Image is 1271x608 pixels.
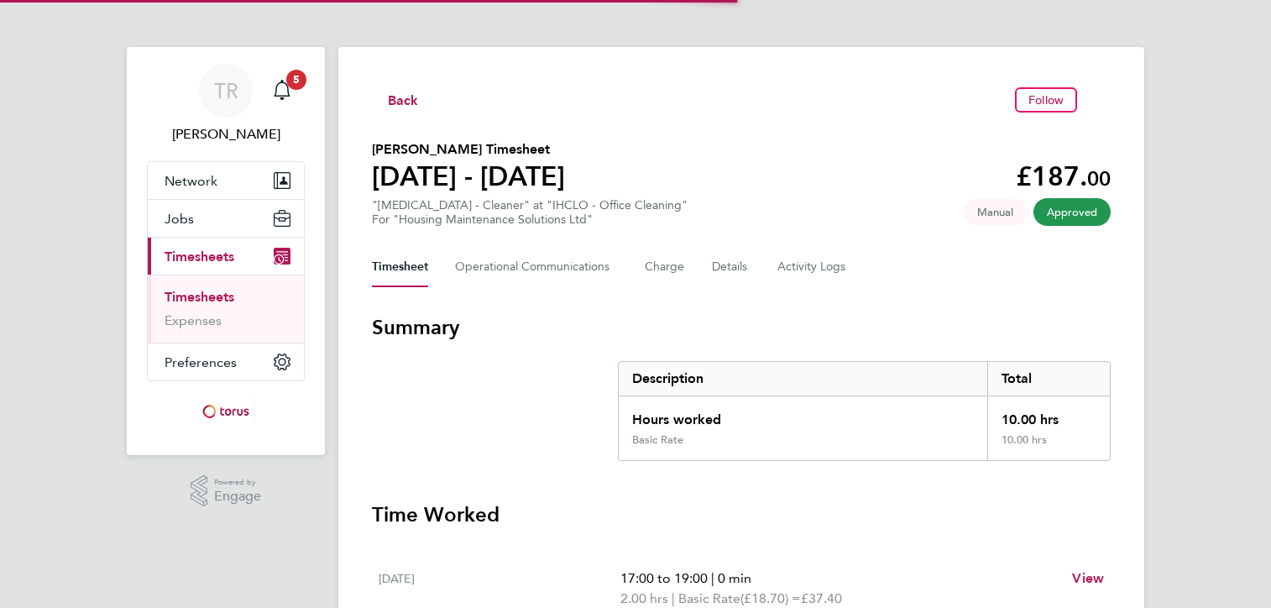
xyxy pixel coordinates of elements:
[372,198,688,227] div: "[MEDICAL_DATA] - Cleaner" at "IHCLO - Office Cleaning"
[1028,92,1064,107] span: Follow
[165,354,237,370] span: Preferences
[619,362,987,396] div: Description
[286,70,306,90] span: 5
[1087,166,1111,191] span: 00
[372,212,688,227] div: For "Housing Maintenance Solutions Ltd"
[372,314,1111,341] h3: Summary
[987,362,1110,396] div: Total
[165,312,222,328] a: Expenses
[455,247,618,287] button: Operational Communications
[1033,198,1111,226] span: This timesheet has been approved.
[148,238,304,275] button: Timesheets
[214,490,261,504] span: Engage
[645,247,685,287] button: Charge
[987,433,1110,460] div: 10.00 hrs
[388,91,419,111] span: Back
[148,275,304,343] div: Timesheets
[712,247,751,287] button: Details
[265,64,299,118] a: 5
[801,590,842,606] span: £37.40
[619,396,987,433] div: Hours worked
[165,249,234,265] span: Timesheets
[777,247,848,287] button: Activity Logs
[148,162,304,199] button: Network
[1016,160,1111,192] app-decimal: £187.
[372,160,565,193] h1: [DATE] - [DATE]
[214,475,261,490] span: Powered by
[196,398,255,425] img: torus-logo-retina.png
[620,590,668,606] span: 2.00 hrs
[165,289,234,305] a: Timesheets
[711,570,714,586] span: |
[165,173,217,189] span: Network
[148,200,304,237] button: Jobs
[372,139,565,160] h2: [PERSON_NAME] Timesheet
[214,80,238,102] span: TR
[618,361,1111,461] div: Summary
[740,590,801,606] span: (£18.70) =
[672,590,675,606] span: |
[372,247,428,287] button: Timesheet
[372,501,1111,528] h3: Time Worked
[632,433,683,447] div: Basic Rate
[718,570,751,586] span: 0 min
[620,570,708,586] span: 17:00 to 19:00
[147,64,305,144] a: TR[PERSON_NAME]
[1084,96,1111,104] button: Timesheets Menu
[127,47,325,455] nav: Main navigation
[1015,87,1077,113] button: Follow
[147,124,305,144] span: Tracey Radford
[1072,569,1104,589] a: View
[165,211,194,227] span: Jobs
[964,198,1027,226] span: This timesheet was manually created.
[987,396,1110,433] div: 10.00 hrs
[372,89,419,110] button: Back
[191,475,262,507] a: Powered byEngage
[148,343,304,380] button: Preferences
[1072,570,1104,586] span: View
[147,398,305,425] a: Go to home page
